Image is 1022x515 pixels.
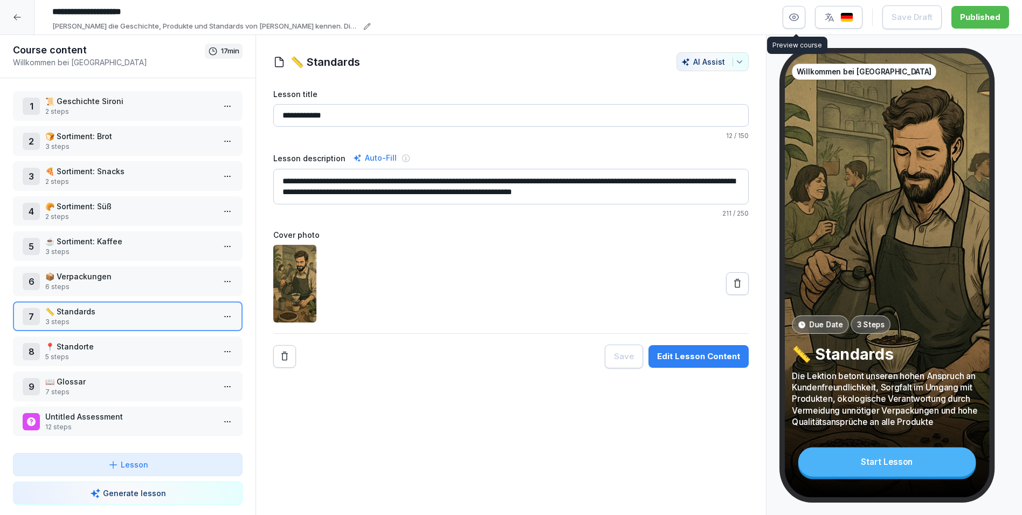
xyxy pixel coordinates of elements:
[681,57,744,66] div: AI Assist
[45,282,215,292] p: 6 steps
[792,344,982,364] p: 📏 Standards
[13,453,243,476] button: Lesson
[840,12,853,23] img: de.svg
[45,131,215,142] p: 🍞 Sortiment: Brot
[23,168,40,185] div: 3
[605,345,643,368] button: Save
[726,132,733,140] span: 12
[882,5,942,29] button: Save Draft
[45,201,215,212] p: 🥐 Sortiment: Süß
[13,301,243,331] div: 7📏 Standards3 steps
[792,370,982,427] p: Die Lektion betont unseren hohen Anspruch an Kundenfreundlichkeit, Sorgfalt im Umgang mit Produkt...
[45,271,215,282] p: 📦 Verpackungen
[648,345,749,368] button: Edit Lesson Content
[23,308,40,325] div: 7
[45,166,215,177] p: 🍕 Sortiment: Snacks
[13,161,243,191] div: 3🍕 Sortiment: Snacks2 steps
[45,107,215,116] p: 2 steps
[291,54,360,70] h1: 📏 Standards
[13,337,243,366] div: 8📍 Standorte5 steps
[45,177,215,187] p: 2 steps
[273,88,749,100] label: Lesson title
[13,372,243,401] div: 9📖 Glossar7 steps
[121,459,148,470] p: Lesson
[951,6,1009,29] button: Published
[23,203,40,220] div: 4
[351,152,399,164] div: Auto-Fill
[657,351,740,362] div: Edit Lesson Content
[45,212,215,222] p: 2 steps
[23,133,40,150] div: 2
[45,306,215,317] p: 📏 Standards
[45,247,215,257] p: 3 steps
[23,343,40,360] div: 8
[13,44,205,57] h1: Course content
[614,351,634,362] div: Save
[273,131,749,141] p: / 150
[103,487,166,499] p: Generate lesson
[13,57,205,68] p: Willkommen bei [GEOGRAPHIC_DATA]
[13,196,243,226] div: 4🥐 Sortiment: Süß2 steps
[45,422,215,432] p: 12 steps
[45,387,215,397] p: 7 steps
[273,153,346,164] label: Lesson description
[13,482,243,505] button: Generate lesson
[23,273,40,290] div: 6
[797,66,931,77] p: Willkommen bei [GEOGRAPHIC_DATA]
[273,245,316,322] img: ss094zsrbwza8ettu7nwois9.png
[722,209,731,217] span: 211
[13,91,243,121] div: 1📜 Geschichte Sironi2 steps
[273,209,749,218] p: / 250
[45,236,215,247] p: ☕ Sortiment: Kaffee
[892,11,933,23] div: Save Draft
[13,266,243,296] div: 6📦 Verpackungen6 steps
[676,52,749,71] button: AI Assist
[23,98,40,115] div: 1
[857,319,885,330] p: 3 Steps
[13,231,243,261] div: 5☕ Sortiment: Kaffee3 steps
[45,352,215,362] p: 5 steps
[809,319,843,330] p: Due Date
[13,126,243,156] div: 2🍞 Sortiment: Brot3 steps
[45,95,215,107] p: 📜 Geschichte Sironi
[798,448,976,477] div: Start Lesson
[23,378,40,395] div: 9
[45,142,215,152] p: 3 steps
[273,345,296,368] button: Remove
[45,411,215,422] p: Untitled Assessment
[960,11,1000,23] div: Published
[45,317,215,327] p: 3 steps
[767,37,827,54] div: Preview course
[45,341,215,352] p: 📍 Standorte
[273,229,749,241] label: Cover photo
[13,407,243,436] div: Untitled Assessment12 steps
[23,238,40,255] div: 5
[221,46,239,57] p: 17 min
[45,376,215,387] p: 📖 Glossar
[52,21,360,32] p: [PERSON_NAME] die Geschichte, Produkte und Standards von [PERSON_NAME] kennen. Diese Schulung bie...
